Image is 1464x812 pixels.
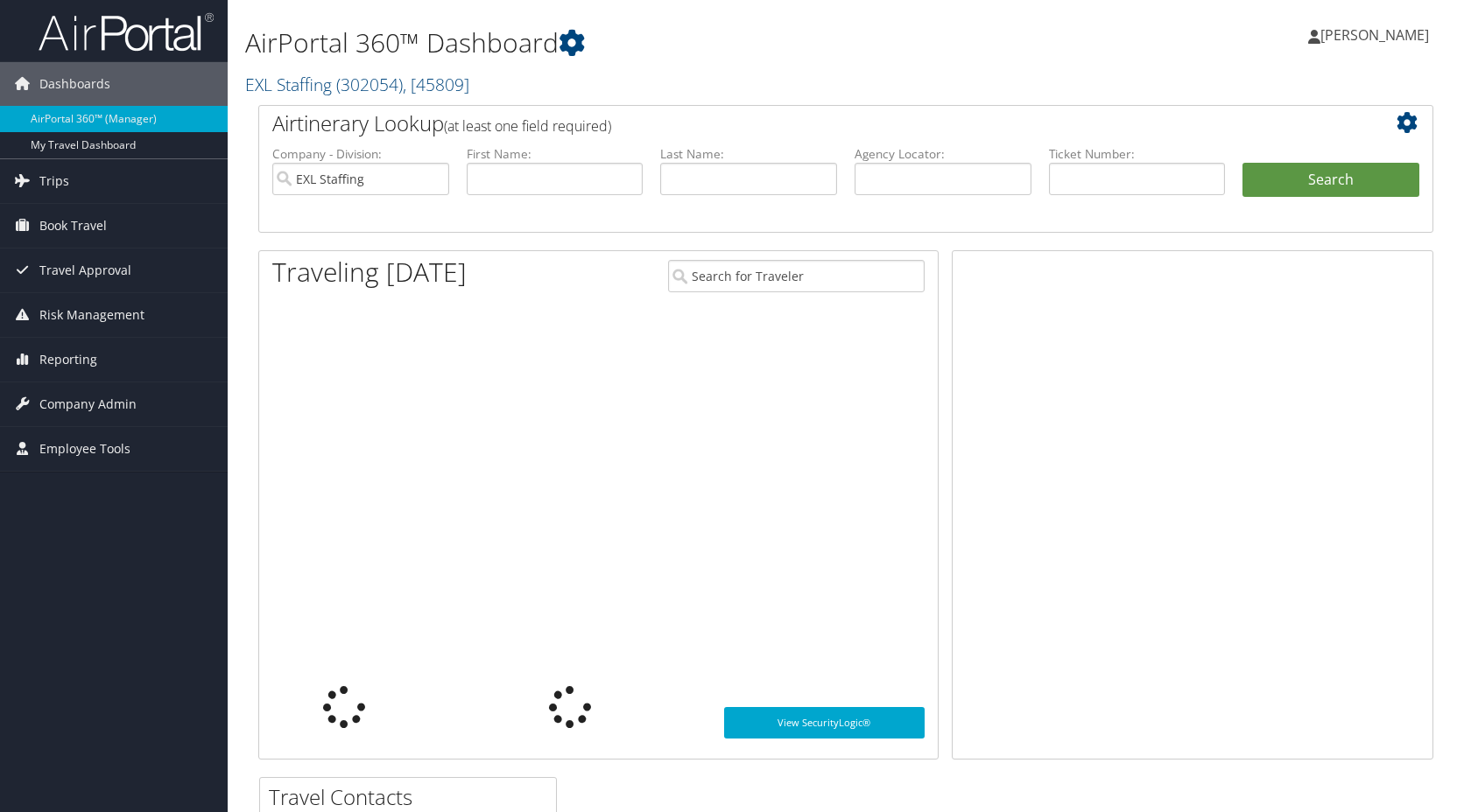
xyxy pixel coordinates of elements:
[39,159,69,203] span: Trips
[272,108,1321,138] h2: Airtinerary Lookup
[39,11,214,52] img: airportal-logo.png
[245,73,469,96] a: EXL Staffing
[724,707,924,738] a: View SecurityLogic®
[245,24,1046,61] h1: AirPortal 360™ Dashboard
[39,204,107,248] span: Book Travel
[660,145,837,163] label: Last Name:
[39,382,137,426] span: Company Admin
[39,248,131,292] span: Travel Approval
[1242,163,1419,198] button: Search
[39,427,130,471] span: Employee Tools
[269,782,556,812] h2: Travel Contacts
[272,254,467,290] h1: Traveling [DATE]
[336,73,403,96] span: ( 302054 )
[668,260,925,292] input: Search for Traveler
[444,116,611,136] span: (at least one field required)
[1320,25,1429,45] span: [PERSON_NAME]
[855,145,1031,163] label: Agency Locator:
[1049,145,1226,163] label: Ticket Number:
[39,338,97,381] span: Reporting
[1308,9,1446,61] a: [PERSON_NAME]
[272,145,449,163] label: Company - Division:
[403,73,469,96] span: , [ 45809 ]
[39,62,110,106] span: Dashboards
[467,145,644,163] label: First Name:
[39,293,144,337] span: Risk Management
